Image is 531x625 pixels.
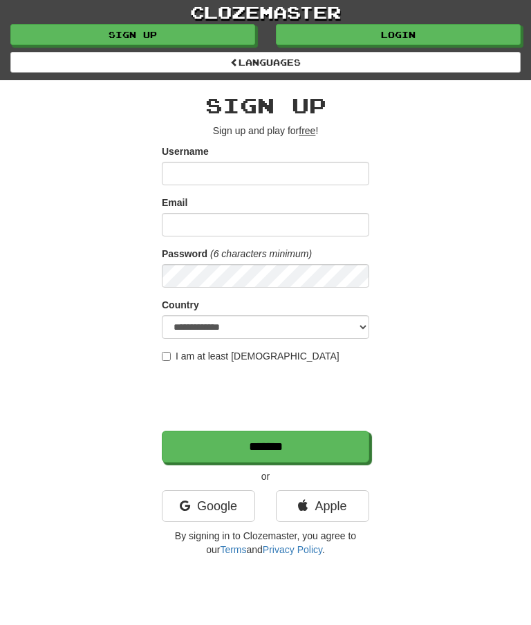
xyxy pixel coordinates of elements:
[162,469,369,483] p: or
[162,247,207,261] label: Password
[162,349,339,363] label: I am at least [DEMOGRAPHIC_DATA]
[162,298,199,312] label: Country
[263,544,322,555] a: Privacy Policy
[276,24,521,45] a: Login
[10,52,521,73] a: Languages
[162,370,372,424] iframe: reCAPTCHA
[162,352,171,361] input: I am at least [DEMOGRAPHIC_DATA]
[162,144,209,158] label: Username
[162,124,369,138] p: Sign up and play for !
[220,544,246,555] a: Terms
[276,490,369,522] a: Apple
[162,196,187,209] label: Email
[210,248,312,259] em: (6 characters minimum)
[162,529,369,557] p: By signing in to Clozemaster, you agree to our and .
[162,490,255,522] a: Google
[162,94,369,117] h2: Sign up
[299,125,315,136] u: free
[10,24,255,45] a: Sign up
